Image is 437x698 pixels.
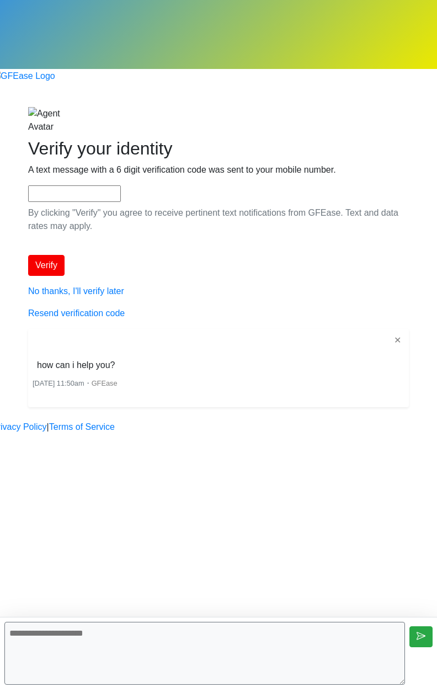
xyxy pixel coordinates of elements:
[33,379,118,387] small: ・
[33,356,119,374] li: how can i help you?
[92,379,118,387] span: GFEase
[391,333,404,348] button: ✕
[28,308,125,318] a: Resend verification code
[28,138,409,159] h2: Verify your identity
[28,163,409,177] p: A text message with a 6 digit verification code was sent to your mobile number.
[28,255,65,276] button: Verify
[28,286,124,296] a: No thanks, I'll verify later
[47,420,49,434] a: |
[28,206,409,233] p: By clicking "Verify" you agree to receive pertinent text notifications from GFEase. Text and data...
[28,107,78,134] img: Agent Avatar
[33,379,84,387] span: [DATE] 11:50am
[49,420,115,434] a: Terms of Service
